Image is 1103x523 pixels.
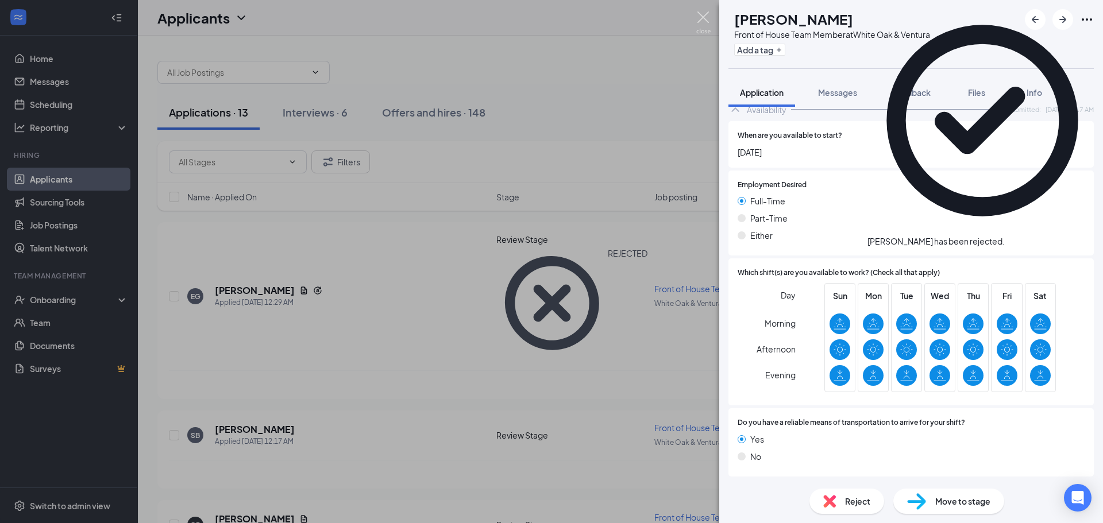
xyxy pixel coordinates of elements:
[750,450,761,463] span: No
[765,365,796,385] span: Evening
[830,289,850,302] span: Sun
[750,229,773,242] span: Either
[738,268,940,278] span: Which shift(s) are you available to work? (Check all that apply)
[867,235,1005,247] div: [PERSON_NAME] has been rejected.
[738,146,1085,158] span: [DATE]
[818,87,857,98] span: Messages
[728,103,742,117] svg: ChevronUp
[734,9,853,29] h1: [PERSON_NAME]
[734,44,785,56] button: PlusAdd a tag
[845,495,870,507] span: Reject
[867,6,1097,235] svg: CheckmarkCircle
[750,433,764,445] span: Yes
[930,289,950,302] span: Wed
[765,313,796,334] span: Morning
[935,495,990,507] span: Move to stage
[1030,289,1051,302] span: Sat
[776,47,782,53] svg: Plus
[750,212,788,224] span: Part-Time
[738,180,807,191] span: Employment Desired
[896,289,917,302] span: Tue
[750,195,785,207] span: Full-Time
[963,289,984,302] span: Thu
[1064,484,1092,512] div: Open Intercom Messenger
[738,130,842,141] span: When are you available to start?
[747,104,786,115] div: Availability
[757,339,796,359] span: Afternoon
[781,289,796,301] span: Day
[738,417,965,428] span: Do you have a reliable means of transportation to arrive for your shift?
[997,289,1017,302] span: Fri
[734,29,930,40] div: Front of House Team Member at White Oak & Ventura
[740,87,784,98] span: Application
[863,289,884,302] span: Mon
